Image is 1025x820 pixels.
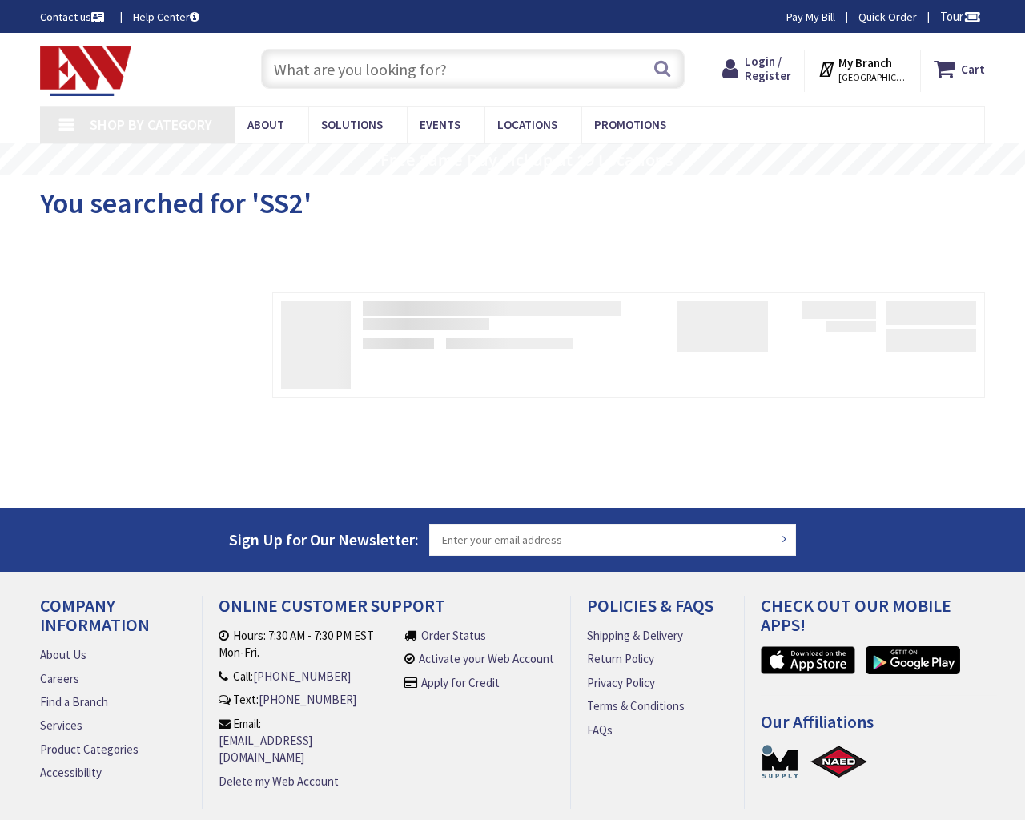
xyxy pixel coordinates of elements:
span: About [247,117,284,132]
span: [GEOGRAPHIC_DATA], [GEOGRAPHIC_DATA] [838,71,906,84]
h4: Company Information [40,596,186,646]
a: Terms & Conditions [587,697,685,714]
a: Help Center [133,9,199,25]
li: Call: [219,668,396,685]
span: Login / Register [745,54,791,83]
a: Accessibility [40,764,102,781]
a: Contact us [40,9,107,25]
strong: Cart [961,54,985,83]
input: What are you looking for? [261,49,685,89]
a: MSUPPLY [761,743,799,779]
span: Promotions [594,117,666,132]
a: Product Categories [40,741,139,758]
a: Activate your Web Account [419,650,554,667]
a: [PHONE_NUMBER] [253,668,351,685]
a: Services [40,717,82,734]
a: Cart [934,54,985,83]
span: Locations [497,117,557,132]
a: FAQs [587,722,613,738]
h4: Online Customer Support [219,596,554,627]
span: Tour [940,9,981,24]
span: Shop By Category [90,115,212,134]
a: [EMAIL_ADDRESS][DOMAIN_NAME] [219,732,396,766]
a: NAED [810,743,869,779]
rs-layer: Free Same Day Pickup at 19 Locations [380,151,673,169]
a: Order Status [421,627,486,644]
a: Privacy Policy [587,674,655,691]
div: My Branch [GEOGRAPHIC_DATA], [GEOGRAPHIC_DATA] [818,54,906,83]
li: Hours: 7:30 AM - 7:30 PM EST Mon-Fri. [219,627,396,661]
li: Email: [219,715,396,766]
a: Apply for Credit [421,674,500,691]
h4: Check out Our Mobile Apps! [761,596,997,646]
li: Text: [219,691,396,708]
a: [PHONE_NUMBER] [259,691,356,708]
a: Find a Branch [40,693,108,710]
a: Shipping & Delivery [587,627,683,644]
span: You searched for 'SS2' [40,185,312,221]
a: About Us [40,646,86,663]
span: Sign Up for Our Newsletter: [229,529,419,549]
input: Enter your email address [429,524,796,556]
a: Pay My Bill [786,9,835,25]
span: Solutions [321,117,383,132]
a: Quick Order [858,9,917,25]
a: Delete my Web Account [219,773,339,790]
h4: Our Affiliations [761,712,997,743]
a: Careers [40,670,79,687]
h4: Policies & FAQs [587,596,729,627]
strong: My Branch [838,55,892,70]
img: Electrical Wholesalers, Inc. [40,46,131,96]
span: Events [420,117,460,132]
a: Return Policy [587,650,654,667]
a: Login / Register [722,54,791,83]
